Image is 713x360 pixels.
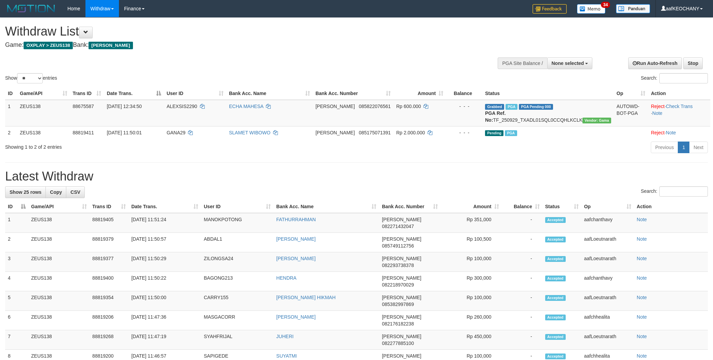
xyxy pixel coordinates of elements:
span: Marked by aafpengsreynich [506,104,517,110]
td: 88819377 [90,252,129,272]
span: Copy 085749112756 to clipboard [382,243,414,249]
span: Vendor URL: https://trx31.1velocity.biz [582,118,611,123]
span: [PERSON_NAME] [382,334,421,339]
input: Search: [659,186,708,197]
span: 88675587 [73,104,94,109]
td: ZEUS138 [28,311,90,330]
td: 1 [5,213,28,233]
td: 88819206 [90,311,129,330]
th: Amount: activate to sort column ascending [441,200,502,213]
td: ZILONGSA24 [201,252,273,272]
h1: Latest Withdraw [5,170,708,183]
td: [DATE] 11:47:19 [129,330,201,350]
td: Rp 100,000 [441,291,502,311]
td: ZEUS138 [28,233,90,252]
a: Note [637,314,647,320]
span: Grabbed [485,104,504,110]
a: Note [666,130,676,135]
span: [PERSON_NAME] [89,42,133,49]
span: Copy 085175071391 to clipboard [359,130,391,135]
th: Date Trans.: activate to sort column descending [104,87,164,100]
th: Op: activate to sort column ascending [614,87,648,100]
span: [PERSON_NAME] [382,217,421,222]
td: ZEUS138 [28,272,90,291]
td: 4 [5,272,28,291]
span: Accepted [545,276,566,281]
td: aafchanthavy [581,213,634,233]
a: FATHURRAHMAN [276,217,316,222]
th: ID [5,87,17,100]
h1: Withdraw List [5,25,469,38]
span: [PERSON_NAME] [315,104,355,109]
td: ZEUS138 [28,252,90,272]
span: [PERSON_NAME] [382,256,421,261]
span: 88819411 [73,130,94,135]
th: Balance [446,87,482,100]
span: Copy 082176182238 to clipboard [382,321,414,326]
span: [PERSON_NAME] [382,314,421,320]
th: Bank Acc. Number: activate to sort column ascending [313,87,393,100]
td: · [648,126,710,139]
th: Status [482,87,614,100]
th: Trans ID: activate to sort column ascending [70,87,104,100]
a: Note [637,256,647,261]
span: [PERSON_NAME] [315,130,355,135]
td: aafchanthavy [581,272,634,291]
td: - [502,233,542,252]
td: 1 [5,100,17,126]
td: ZEUS138 [17,126,70,139]
span: [PERSON_NAME] [382,353,421,359]
a: Note [637,353,647,359]
span: Show 25 rows [10,189,41,195]
th: Date Trans.: activate to sort column ascending [129,200,201,213]
span: Accepted [545,295,566,301]
th: Action [648,87,710,100]
td: Rp 260,000 [441,311,502,330]
td: Rp 300,000 [441,272,502,291]
span: Marked by aafnoeunsreypich [505,130,517,136]
span: [PERSON_NAME] [382,295,421,300]
a: Next [689,142,708,153]
td: [DATE] 11:50:29 [129,252,201,272]
a: Check Trans [666,104,693,109]
td: 88819268 [90,330,129,350]
span: GANA29 [166,130,185,135]
span: Accepted [545,256,566,262]
th: Op: activate to sort column ascending [581,200,634,213]
a: [PERSON_NAME] [276,256,315,261]
td: - [502,272,542,291]
span: 34 [601,2,610,8]
td: - [502,311,542,330]
th: User ID: activate to sort column ascending [164,87,226,100]
span: Copy 085822076561 to clipboard [359,104,391,109]
td: · · [648,100,710,126]
a: Note [652,110,662,116]
td: ZEUS138 [28,213,90,233]
img: Feedback.jpg [533,4,567,14]
th: Bank Acc. Name: activate to sort column ascending [226,87,313,100]
div: Showing 1 to 2 of 2 entries [5,141,292,150]
span: None selected [552,61,584,66]
td: - [502,213,542,233]
span: PGA Pending [519,104,553,110]
td: 88819354 [90,291,129,311]
a: Show 25 rows [5,186,46,198]
a: 1 [678,142,689,153]
span: Accepted [545,354,566,359]
td: aafLoeutnarath [581,291,634,311]
select: Showentries [17,73,43,83]
a: Copy [45,186,66,198]
span: CSV [70,189,80,195]
td: - [502,330,542,350]
label: Search: [641,73,708,83]
td: 5 [5,291,28,311]
td: ZEUS138 [17,100,70,126]
td: AUTOWD-BOT-PGA [614,100,648,126]
td: Rp 100,000 [441,252,502,272]
div: - - - [449,129,480,136]
span: Copy 082218970029 to clipboard [382,282,414,288]
a: SUYATMI [276,353,297,359]
th: Amount: activate to sort column ascending [393,87,446,100]
label: Show entries [5,73,57,83]
td: ABDAL1 [201,233,273,252]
